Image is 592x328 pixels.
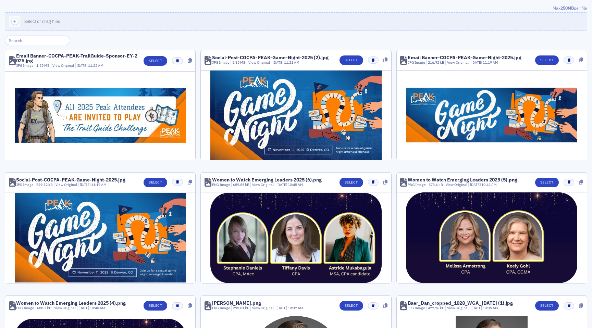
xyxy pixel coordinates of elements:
div: Max per file [5,5,587,12]
span: 10:43 AM [481,182,497,187]
button: Select [144,178,167,187]
span: [DATE] [471,305,483,310]
button: Select [535,178,559,187]
div: Social-Post-COCPA-PEAK-Game-Night-2025.jpg [16,177,125,182]
button: Select [535,55,559,65]
span: Select or drag files [24,18,60,24]
div: Women to Watch Emerging Leaders 2025 (5).png [408,177,517,182]
div: JPG Image [408,305,425,311]
div: 688.3 kB [36,305,52,311]
div: 295.81 kB [231,305,249,311]
span: [DATE] [471,60,483,65]
span: 250MB [560,5,574,11]
div: Social-Post-COCPA-PEAK-Game-Night-2025 (2).jpg [212,55,329,60]
span: 10:40 AM [90,305,105,310]
button: Select [340,178,363,187]
a: View Original [252,182,274,187]
a: View Original [447,305,469,310]
div: 689.85 kB [231,182,249,188]
a: View Original [248,60,270,65]
a: View Original [446,182,467,187]
div: 477.76 kB [426,305,444,311]
button: Select or drag files [5,12,587,31]
span: [DATE] [276,182,288,187]
div: Women to Watch Emerging Leaders 2025 (4).png [16,301,126,305]
div: 216.92 kB [426,60,444,65]
div: Email Banner-COCPA-PEAK-Game-Night-2025.jpg [408,55,521,60]
div: PNG Image [408,182,426,188]
div: Email Banner-COCPA-PEAK-TrailGuide-Sponsor-EY-2025.jpg [16,53,139,63]
span: [DATE] [77,63,88,68]
span: [DATE] [470,182,481,187]
div: Baer_Dan_cropped_1028_WGA_[DATE] (1).jpg [408,301,513,305]
div: JPG Image [16,63,34,68]
span: [DATE] [78,305,90,310]
span: 11:21 AM [284,60,299,65]
span: [DATE] [276,305,288,310]
button: Select [340,301,363,311]
button: Select [144,301,167,311]
div: PNG Image [212,182,230,188]
a: View Original [447,60,469,65]
span: 11:22 AM [88,63,103,68]
div: PNG Image [16,305,34,311]
span: 10:37 AM [288,305,303,310]
a: View Original [52,63,74,68]
div: JPG Image [212,60,230,65]
a: View Original [252,305,274,310]
input: Search… [5,36,70,45]
span: 10:45 AM [288,182,303,187]
a: View Original [56,182,77,187]
span: 10:35 AM [483,305,498,310]
span: 11:17 AM [91,182,107,187]
button: Select [535,301,559,311]
div: Women to Watch Emerging Leaders 2025 (6).png [212,177,322,182]
button: Select [144,56,167,66]
a: View Original [54,305,76,310]
span: [DATE] [80,182,91,187]
div: PNG Image [212,305,230,311]
div: JPG Image [16,182,34,188]
div: 799.12 kB [35,182,53,188]
div: 573.6 kB [427,182,443,188]
div: JPG Image [408,60,425,65]
span: 11:19 AM [483,60,498,65]
div: 5.65 MB [231,60,246,65]
div: [PERSON_NAME].png [212,301,261,305]
span: [DATE] [273,60,284,65]
div: 1.55 MB [35,63,50,68]
button: Select [340,55,363,65]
